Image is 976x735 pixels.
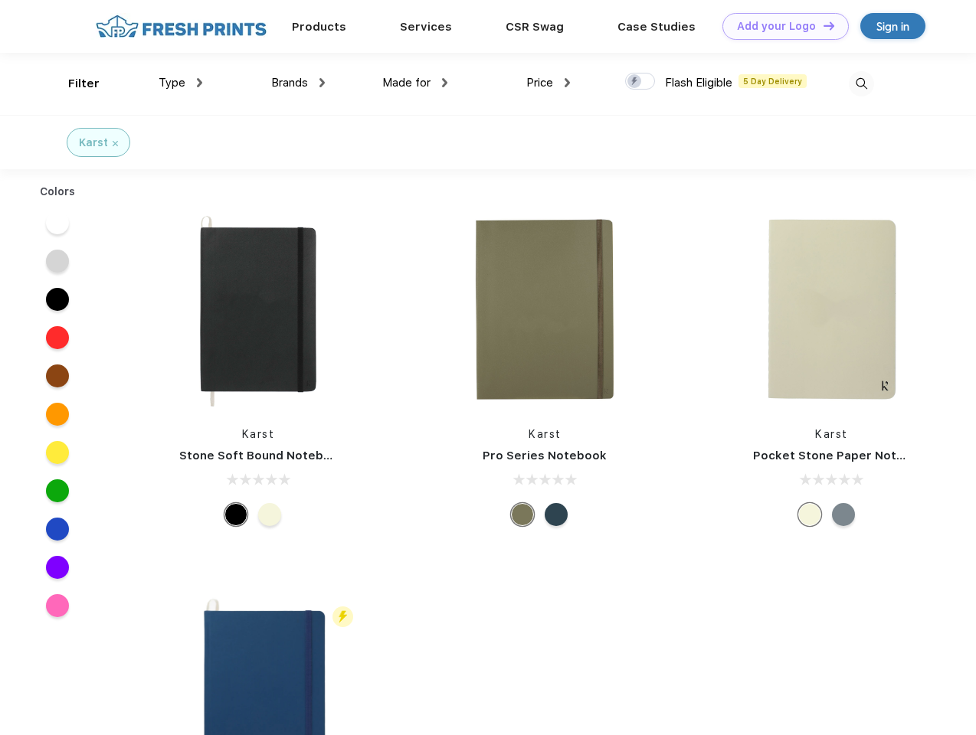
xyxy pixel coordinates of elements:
[319,78,325,87] img: dropdown.png
[197,78,202,87] img: dropdown.png
[443,207,647,411] img: func=resize&h=266
[400,20,452,34] a: Services
[753,449,934,462] a: Pocket Stone Paper Notebook
[849,71,874,96] img: desktop_search.svg
[798,503,821,526] div: Beige
[292,20,346,34] a: Products
[545,503,568,526] div: Navy
[876,18,909,35] div: Sign in
[113,141,118,146] img: filter_cancel.svg
[526,76,553,90] span: Price
[179,449,346,462] a: Stone Soft Bound Notebook
[730,207,934,411] img: func=resize&h=266
[68,75,100,93] div: Filter
[529,428,562,440] a: Karst
[737,20,816,33] div: Add your Logo
[91,13,271,40] img: fo%20logo%202.webp
[483,449,607,462] a: Pro Series Notebook
[511,503,534,526] div: Olive
[159,76,185,90] span: Type
[271,76,308,90] span: Brands
[224,503,247,526] div: Black
[28,184,87,200] div: Colors
[565,78,570,87] img: dropdown.png
[258,503,281,526] div: Beige
[242,428,275,440] a: Karst
[824,21,834,30] img: DT
[156,207,360,411] img: func=resize&h=266
[815,428,848,440] a: Karst
[442,78,447,87] img: dropdown.png
[665,76,732,90] span: Flash Eligible
[506,20,564,34] a: CSR Swag
[79,135,108,151] div: Karst
[832,503,855,526] div: Gray
[382,76,431,90] span: Made for
[332,606,353,627] img: flash_active_toggle.svg
[739,74,807,88] span: 5 Day Delivery
[860,13,925,39] a: Sign in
